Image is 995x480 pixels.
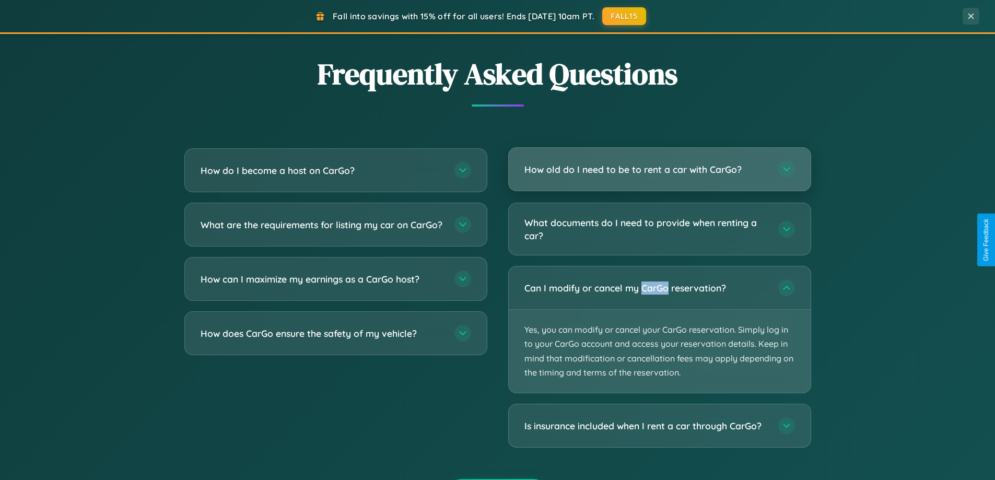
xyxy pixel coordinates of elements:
h3: What are the requirements for listing my car on CarGo? [201,218,444,231]
h2: Frequently Asked Questions [184,54,811,94]
h3: Can I modify or cancel my CarGo reservation? [524,282,768,295]
span: Fall into savings with 15% off for all users! Ends [DATE] 10am PT. [333,11,594,21]
div: Give Feedback [982,219,990,261]
button: FALL15 [602,7,646,25]
h3: How do I become a host on CarGo? [201,164,444,177]
h3: How can I maximize my earnings as a CarGo host? [201,273,444,286]
h3: Is insurance included when I rent a car through CarGo? [524,419,768,432]
h3: How old do I need to be to rent a car with CarGo? [524,163,768,176]
h3: What documents do I need to provide when renting a car? [524,216,768,242]
p: Yes, you can modify or cancel your CarGo reservation. Simply log in to your CarGo account and acc... [509,310,811,393]
h3: How does CarGo ensure the safety of my vehicle? [201,327,444,340]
